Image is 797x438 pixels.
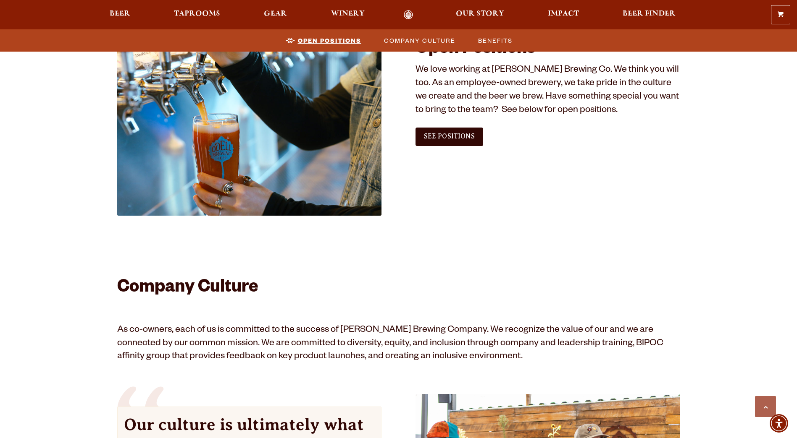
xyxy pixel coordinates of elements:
a: Our Story [450,10,510,20]
span: Winery [331,10,365,17]
span: Taprooms [174,10,220,17]
span: As co-owners, each of us is committed to the success of [PERSON_NAME] Brewing Company. We recogni... [117,326,663,362]
img: Jobs_1 [117,40,382,216]
a: Winery [326,10,370,20]
a: Company Culture [379,34,460,47]
a: Odell Home [393,10,424,20]
span: Beer Finder [623,10,676,17]
a: Open Positions [281,34,366,47]
a: See Positions [416,128,483,146]
span: Gear [264,10,287,17]
span: See Positions [424,133,475,140]
a: Beer [104,10,136,20]
span: Benefits [478,34,513,47]
a: Benefits [473,34,517,47]
a: Gear [258,10,292,20]
div: Accessibility Menu [770,414,788,433]
span: Impact [548,10,579,17]
span: Our Story [456,10,504,17]
a: Impact [542,10,584,20]
a: Scroll to top [755,396,776,417]
p: We love working at [PERSON_NAME] Brewing Co. We think you will too. As an employee-owned brewery,... [416,64,680,118]
h2: Company Culture [117,279,680,299]
span: Open Positions [298,34,361,47]
a: Beer Finder [617,10,681,20]
span: Beer [110,10,130,17]
span: Company Culture [384,34,455,47]
a: Taprooms [168,10,226,20]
